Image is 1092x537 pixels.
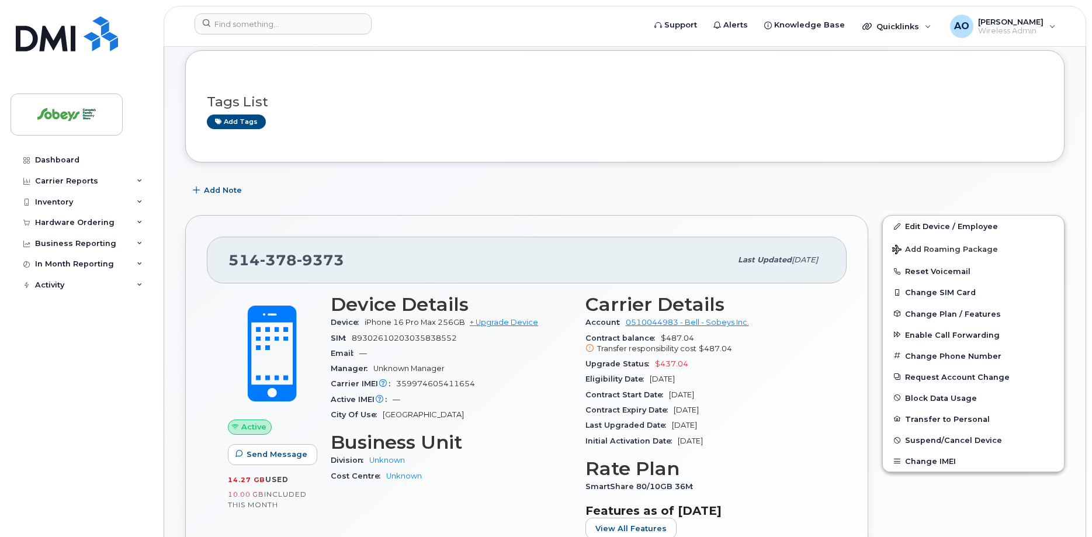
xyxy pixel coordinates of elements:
span: [DATE] [669,390,694,399]
span: [DATE] [678,436,703,445]
a: Add tags [207,115,266,129]
h3: Rate Plan [585,458,826,479]
span: Device [331,318,365,327]
span: Division [331,456,369,465]
span: Active [241,421,266,432]
span: Knowledge Base [774,19,845,31]
button: Change Plan / Features [883,303,1064,324]
span: [DATE] [650,375,675,383]
span: City Of Use [331,410,383,419]
button: Change IMEI [883,451,1064,472]
span: [DATE] [792,255,818,264]
button: Add Roaming Package [883,237,1064,261]
a: + Upgrade Device [470,318,538,327]
a: Edit Device / Employee [883,216,1064,237]
a: Unknown [369,456,405,465]
span: 89302610203035838552 [352,334,457,342]
a: 0510044983 - Bell - Sobeys Inc. [626,318,749,327]
h3: Features as of [DATE] [585,504,826,518]
span: View All Features [595,523,667,534]
span: 359974605411654 [396,379,475,388]
span: SIM [331,334,352,342]
span: 378 [260,251,297,269]
button: Change SIM Card [883,282,1064,303]
a: Knowledge Base [756,13,853,37]
span: used [265,475,289,484]
span: Active IMEI [331,395,393,404]
button: Reset Voicemail [883,261,1064,282]
span: Wireless Admin [978,26,1044,36]
span: Suspend/Cancel Device [905,436,1002,445]
span: Carrier IMEI [331,379,396,388]
span: Cost Centre [331,472,386,480]
div: Quicklinks [854,15,940,38]
span: Add Roaming Package [892,245,998,256]
span: — [359,349,367,358]
span: $487.04 [585,334,826,355]
span: [DATE] [674,406,699,414]
h3: Tags List [207,95,1043,109]
h3: Carrier Details [585,294,826,315]
span: 14.27 GB [228,476,265,484]
span: Contract Start Date [585,390,669,399]
span: Send Message [247,449,307,460]
button: Change Phone Number [883,345,1064,366]
div: Antonio Orgera [942,15,1064,38]
span: included this month [228,490,307,509]
input: Find something... [195,13,372,34]
button: Transfer to Personal [883,408,1064,429]
a: Support [646,13,705,37]
span: Last updated [738,255,792,264]
span: Support [664,19,697,31]
button: Enable Call Forwarding [883,324,1064,345]
span: Quicklinks [876,22,919,31]
a: Unknown [386,472,422,480]
span: AO [954,19,969,33]
span: Unknown Manager [373,364,445,373]
span: 9373 [297,251,344,269]
a: Alerts [705,13,756,37]
span: 10.00 GB [228,490,264,498]
span: $437.04 [655,359,688,368]
span: Account [585,318,626,327]
button: Send Message [228,444,317,465]
span: Manager [331,364,373,373]
span: [GEOGRAPHIC_DATA] [383,410,464,419]
span: Alerts [723,19,748,31]
button: Block Data Usage [883,387,1064,408]
span: Enable Call Forwarding [905,330,1000,339]
span: Contract balance [585,334,661,342]
span: Initial Activation Date [585,436,678,445]
span: Add Note [204,185,242,196]
button: Add Note [185,180,252,201]
button: Request Account Change [883,366,1064,387]
span: SmartShare 80/10GB 36M [585,482,699,491]
button: Suspend/Cancel Device [883,429,1064,451]
span: Change Plan / Features [905,309,1001,318]
span: 514 [228,251,344,269]
h3: Business Unit [331,432,571,453]
span: — [393,395,400,404]
span: Eligibility Date [585,375,650,383]
span: Last Upgraded Date [585,421,672,429]
h3: Device Details [331,294,571,315]
span: [DATE] [672,421,697,429]
span: Transfer responsibility cost [597,344,696,353]
span: Email [331,349,359,358]
span: [PERSON_NAME] [978,17,1044,26]
span: $487.04 [699,344,732,353]
span: Upgrade Status [585,359,655,368]
span: iPhone 16 Pro Max 256GB [365,318,465,327]
span: Contract Expiry Date [585,406,674,414]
